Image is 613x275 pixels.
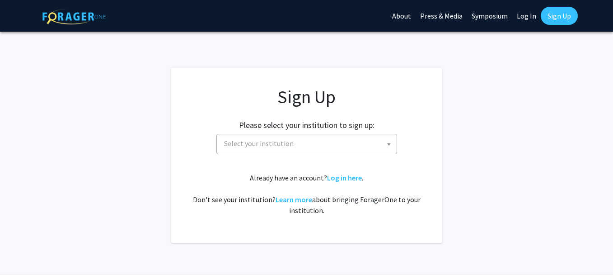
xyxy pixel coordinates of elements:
[216,134,397,154] span: Select your institution
[189,172,424,216] div: Already have an account? . Don't see your institution? about bringing ForagerOne to your institut...
[239,120,374,130] h2: Please select your institution to sign up:
[327,173,362,182] a: Log in here
[276,195,312,204] a: Learn more about bringing ForagerOne to your institution
[224,139,294,148] span: Select your institution
[220,134,397,153] span: Select your institution
[189,86,424,108] h1: Sign Up
[541,7,578,25] a: Sign Up
[42,9,106,24] img: ForagerOne Logo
